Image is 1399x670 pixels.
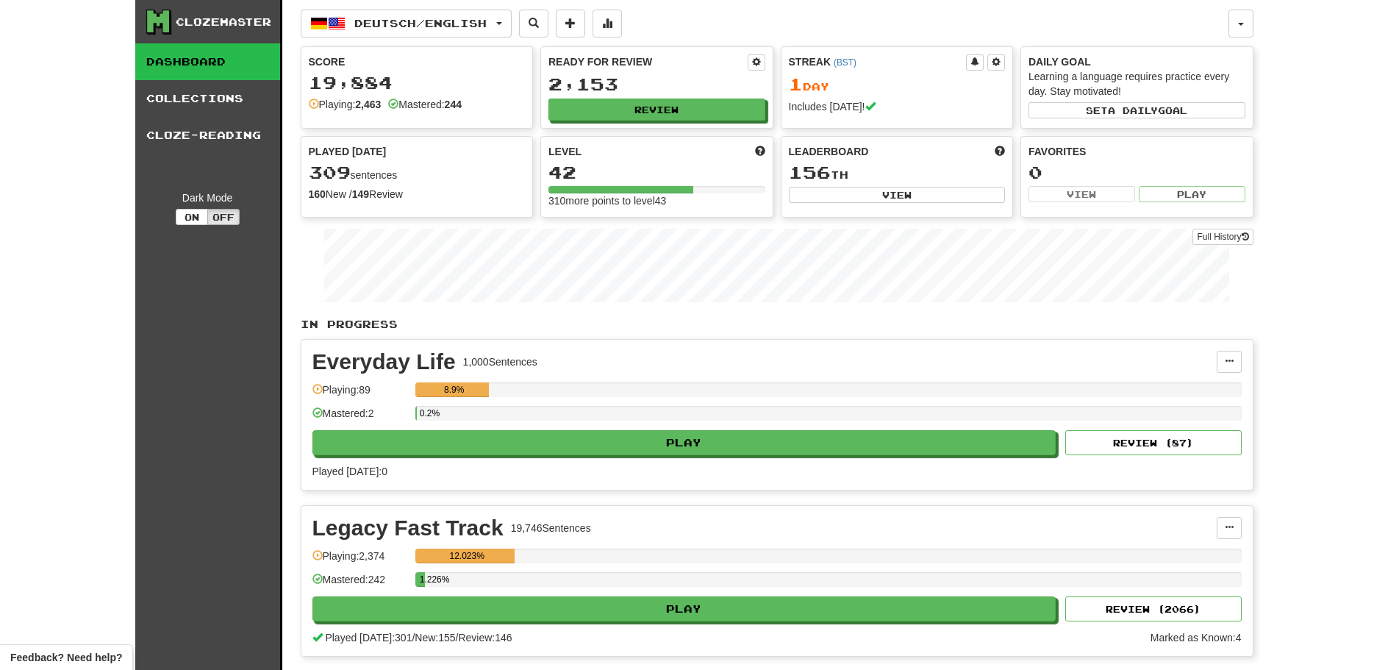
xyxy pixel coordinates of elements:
[420,382,489,397] div: 8.9%
[593,10,622,38] button: More stats
[309,97,382,112] div: Playing:
[1192,229,1253,245] a: Full History
[312,517,504,539] div: Legacy Fast Track
[207,209,240,225] button: Off
[548,163,765,182] div: 42
[309,162,351,182] span: 309
[312,572,408,596] div: Mastered: 242
[354,17,487,29] span: Deutsch / English
[309,163,526,182] div: sentences
[420,572,426,587] div: 1.226%
[1151,630,1242,645] div: Marked as Known: 4
[548,144,582,159] span: Level
[312,466,387,477] span: Played [DATE]: 0
[834,57,856,68] a: (BST)
[995,144,1005,159] span: This week in points, UTC
[420,549,515,563] div: 12.023%
[135,43,280,80] a: Dashboard
[355,99,381,110] strong: 2,463
[456,632,459,644] span: /
[548,54,748,69] div: Ready for Review
[1065,430,1242,455] button: Review (87)
[312,596,1056,621] button: Play
[325,632,412,644] span: Played [DATE]: 301
[1028,102,1245,118] button: Seta dailygoal
[789,99,1006,114] div: Includes [DATE]!
[1028,69,1245,99] div: Learning a language requires practice every day. Stay motivated!
[789,163,1006,182] div: th
[789,74,803,94] span: 1
[388,97,462,112] div: Mastered:
[458,632,512,644] span: Review: 146
[309,187,526,202] div: New / Review
[789,187,1006,203] button: View
[312,430,1056,455] button: Play
[415,632,455,644] span: New: 155
[511,521,591,535] div: 19,746 Sentences
[789,75,1006,94] div: Day
[10,650,122,665] span: Open feedback widget
[176,15,271,29] div: Clozemaster
[1139,186,1245,202] button: Play
[789,162,831,182] span: 156
[548,75,765,93] div: 2,153
[1028,54,1245,69] div: Daily Goal
[135,80,280,117] a: Collections
[312,406,408,430] div: Mastered: 2
[1028,144,1245,159] div: Favorites
[1108,105,1158,115] span: a daily
[309,74,526,92] div: 19,884
[445,99,462,110] strong: 244
[548,193,765,208] div: 310 more points to level 43
[412,632,415,644] span: /
[548,99,765,121] button: Review
[301,10,512,38] button: Deutsch/English
[146,190,269,205] div: Dark Mode
[556,10,585,38] button: Add sentence to collection
[309,54,526,69] div: Score
[1065,596,1242,621] button: Review (2066)
[1028,163,1245,182] div: 0
[309,144,387,159] span: Played [DATE]
[519,10,548,38] button: Search sentences
[312,351,456,373] div: Everyday Life
[309,188,326,200] strong: 160
[352,188,369,200] strong: 149
[312,382,408,407] div: Playing: 89
[1028,186,1135,202] button: View
[135,117,280,154] a: Cloze-Reading
[755,144,765,159] span: Score more points to level up
[789,144,869,159] span: Leaderboard
[176,209,208,225] button: On
[312,549,408,573] div: Playing: 2,374
[463,354,537,369] div: 1,000 Sentences
[789,54,967,69] div: Streak
[301,317,1253,332] p: In Progress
